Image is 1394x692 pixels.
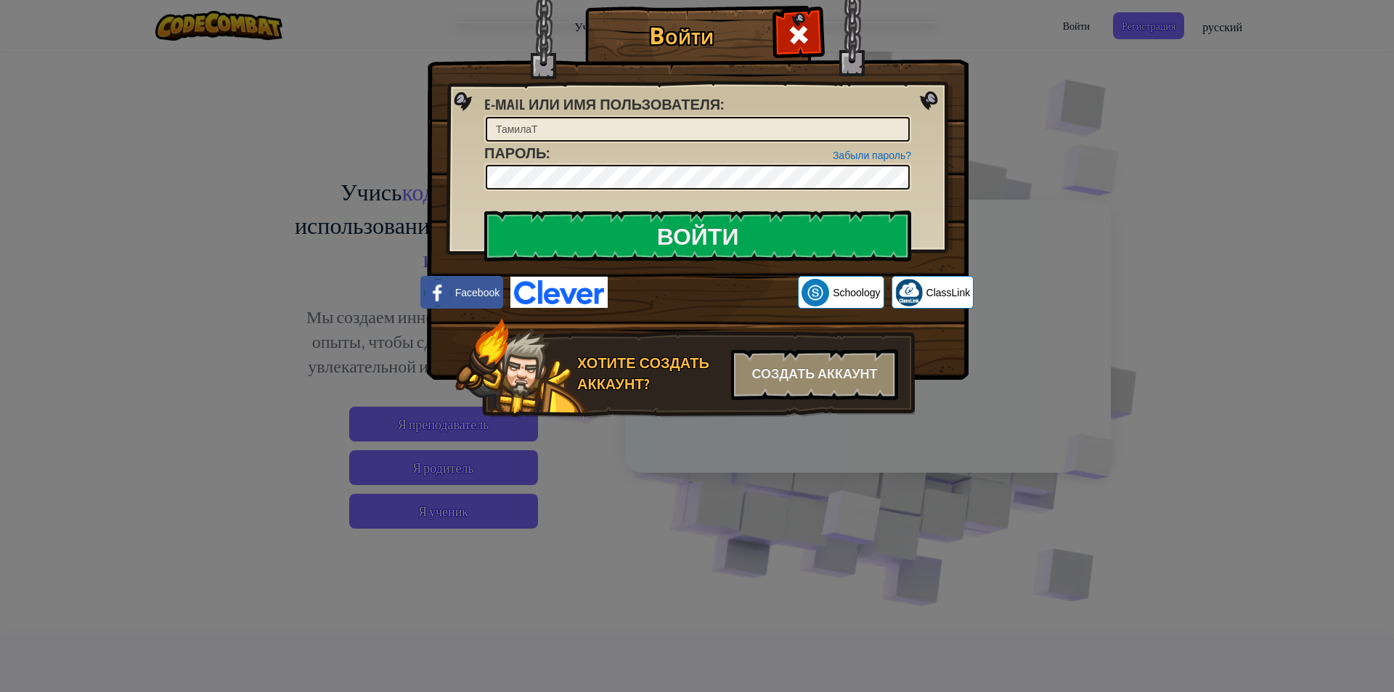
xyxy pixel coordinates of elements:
[510,277,608,308] img: clever-logo-blue.png
[484,211,911,261] input: Войти
[833,285,880,300] span: Schoology
[455,285,500,300] span: Facebook
[802,279,829,306] img: schoology.png
[424,279,452,306] img: facebook_small.png
[484,143,550,164] label: :
[833,150,911,161] a: Забыли пароль?
[484,94,720,114] span: E-mail или имя пользователя
[577,353,722,394] div: Хотите создать аккаунт?
[484,94,724,115] label: :
[608,277,798,309] iframe: Кнопка "Войти с аккаунтом Google"
[484,143,546,163] span: Пароль
[926,285,971,300] span: ClassLink
[731,349,898,400] div: Создать аккаунт
[589,23,774,48] h1: Войти
[895,279,923,306] img: classlink-logo-small.png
